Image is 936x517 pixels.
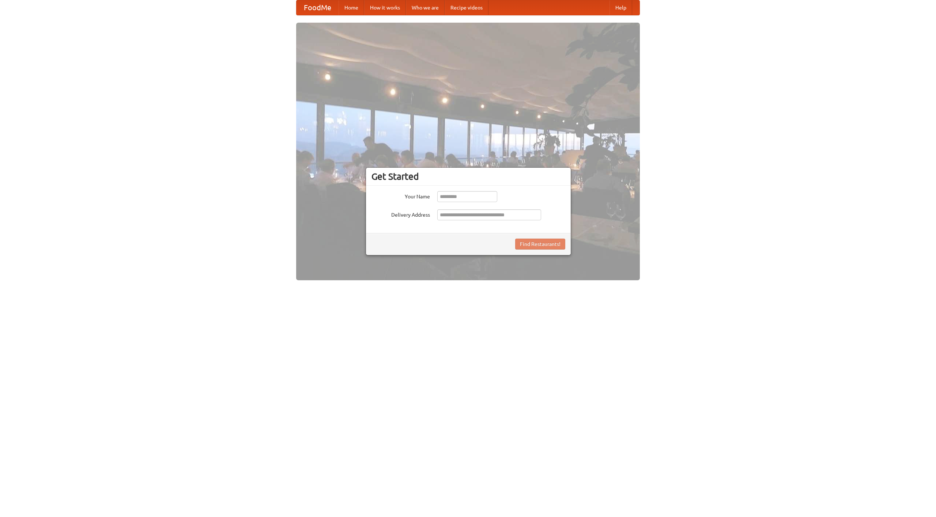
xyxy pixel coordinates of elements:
h3: Get Started [371,171,565,182]
label: Your Name [371,191,430,200]
a: Who we are [406,0,445,15]
a: Home [339,0,364,15]
label: Delivery Address [371,209,430,218]
button: Find Restaurants! [515,239,565,250]
a: How it works [364,0,406,15]
a: Recipe videos [445,0,488,15]
a: Help [609,0,632,15]
a: FoodMe [297,0,339,15]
